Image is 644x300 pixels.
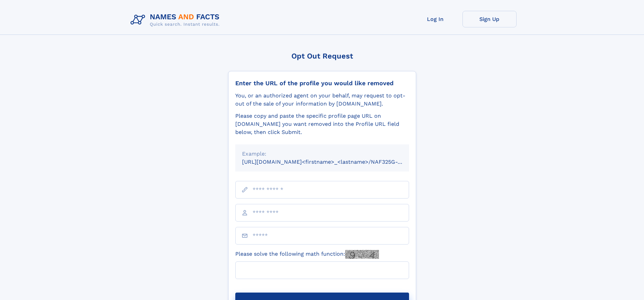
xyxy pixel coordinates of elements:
[408,11,462,27] a: Log In
[242,159,422,165] small: [URL][DOMAIN_NAME]<firstname>_<lastname>/NAF325G-xxxxxxxx
[235,92,409,108] div: You, or an authorized agent on your behalf, may request to opt-out of the sale of your informatio...
[462,11,517,27] a: Sign Up
[235,112,409,136] div: Please copy and paste the specific profile page URL on [DOMAIN_NAME] you want removed into the Pr...
[235,79,409,87] div: Enter the URL of the profile you would like removed
[228,52,416,60] div: Opt Out Request
[235,250,379,259] label: Please solve the following math function:
[128,11,225,29] img: Logo Names and Facts
[242,150,402,158] div: Example:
